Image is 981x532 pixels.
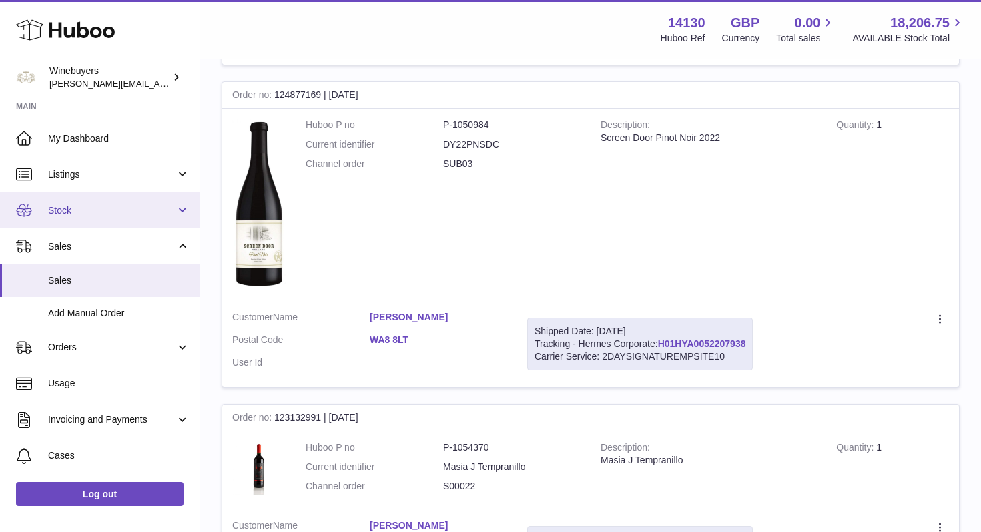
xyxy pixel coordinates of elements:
[852,14,965,45] a: 18,206.75 AVAILABLE Stock Total
[535,325,745,338] div: Shipped Date: [DATE]
[16,67,36,87] img: peter@winebuyers.com
[601,131,816,144] div: Screen Door Pinot Noir 2022
[443,441,581,454] dd: P-1054370
[826,109,959,301] td: 1
[48,413,176,426] span: Invoicing and Payments
[48,341,176,354] span: Orders
[722,32,760,45] div: Currency
[836,442,876,456] strong: Quantity
[232,520,273,531] span: Customer
[306,441,443,454] dt: Huboo P no
[48,204,176,217] span: Stock
[890,14,950,32] span: 18,206.75
[443,119,581,131] dd: P-1050984
[232,312,273,322] span: Customer
[16,482,184,506] a: Log out
[443,138,581,151] dd: DY22PNSDC
[658,338,746,349] a: H01HYA0052207938
[306,461,443,473] dt: Current identifier
[443,158,581,170] dd: SUB03
[370,334,507,346] a: WA8 8LT
[222,82,959,109] div: 124877169 | [DATE]
[370,519,507,532] a: [PERSON_NAME]
[601,442,650,456] strong: Description
[232,441,286,495] img: 1755000993.jpg
[731,14,759,32] strong: GBP
[48,168,176,181] span: Listings
[795,14,821,32] span: 0.00
[527,318,753,370] div: Tracking - Hermes Corporate:
[222,405,959,431] div: 123132991 | [DATE]
[306,138,443,151] dt: Current identifier
[306,119,443,131] dt: Huboo P no
[49,78,268,89] span: [PERSON_NAME][EMAIL_ADDRESS][DOMAIN_NAME]
[443,461,581,473] dd: Masia J Tempranillo
[535,350,745,363] div: Carrier Service: 2DAYSIGNATUREMPSITE10
[306,158,443,170] dt: Channel order
[232,412,274,426] strong: Order no
[852,32,965,45] span: AVAILABLE Stock Total
[48,377,190,390] span: Usage
[776,32,836,45] span: Total sales
[49,65,170,90] div: Winebuyers
[48,132,190,145] span: My Dashboard
[232,334,370,350] dt: Postal Code
[601,454,816,467] div: Masia J Tempranillo
[48,449,190,462] span: Cases
[776,14,836,45] a: 0.00 Total sales
[232,311,370,327] dt: Name
[232,89,274,103] strong: Order no
[306,480,443,493] dt: Channel order
[48,274,190,287] span: Sales
[48,240,176,253] span: Sales
[668,14,705,32] strong: 14130
[826,431,959,509] td: 1
[836,119,876,134] strong: Quantity
[370,311,507,324] a: [PERSON_NAME]
[601,119,650,134] strong: Description
[48,307,190,320] span: Add Manual Order
[232,356,370,369] dt: User Id
[443,480,581,493] dd: S00022
[661,32,705,45] div: Huboo Ref
[232,119,286,288] img: 1752080432.jpg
